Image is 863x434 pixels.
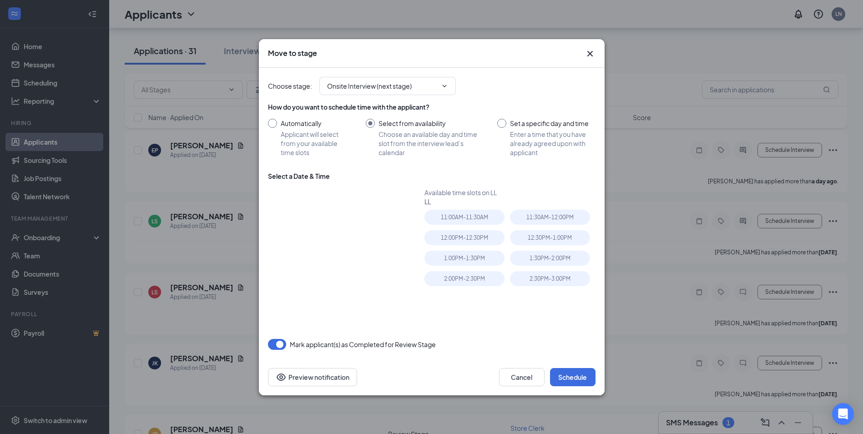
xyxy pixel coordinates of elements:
[550,368,596,386] button: Schedule
[424,271,505,286] div: 2:00PM - 2:30PM
[268,81,312,91] span: Choose stage :
[499,368,545,386] button: Cancel
[441,82,448,90] svg: ChevronDown
[510,271,590,286] div: 2:30PM - 3:00PM
[510,251,590,266] div: 1:30PM - 2:00PM
[510,230,590,245] div: 12:30PM - 1:00PM
[510,210,590,225] div: 11:30AM - 12:00PM
[290,339,436,350] span: Mark applicant(s) as Completed for Review Stage
[268,48,317,58] h3: Move to stage
[424,251,505,266] div: 1:00PM - 1:30PM
[424,230,505,245] div: 12:00PM - 12:30PM
[424,197,596,206] div: LL
[268,172,330,181] div: Select a Date & Time
[276,372,287,383] svg: Eye
[832,403,854,425] div: Open Intercom Messenger
[268,102,596,111] div: How do you want to schedule time with the applicant?
[268,368,357,386] button: Preview notificationEye
[585,48,596,59] svg: Cross
[424,210,505,225] div: 11:00AM - 11:30AM
[585,48,596,59] button: Close
[424,188,596,197] div: Available time slots on LL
